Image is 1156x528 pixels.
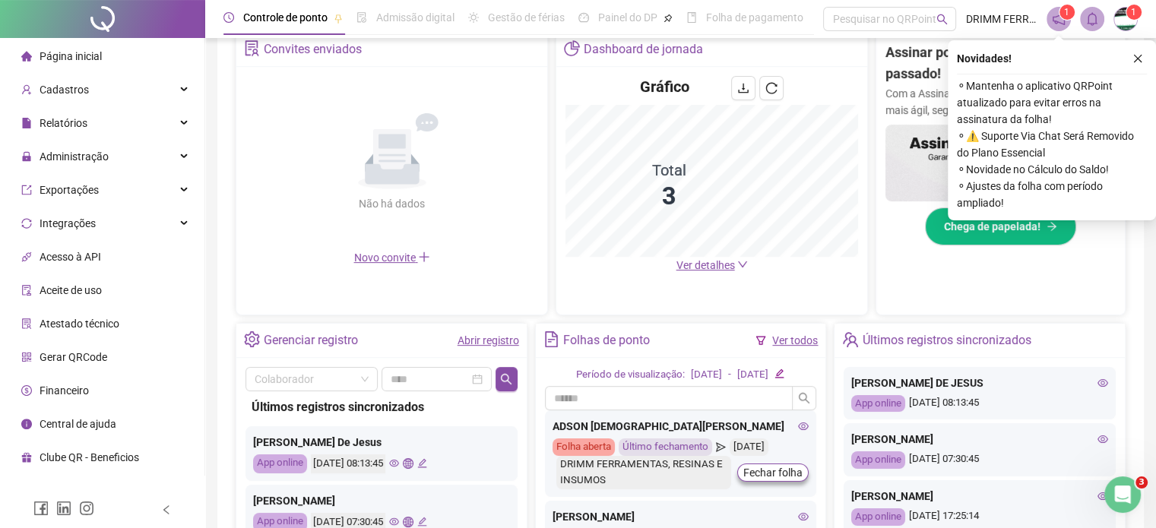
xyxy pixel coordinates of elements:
[354,251,430,264] span: Novo convite
[40,184,99,196] span: Exportações
[253,434,510,451] div: [PERSON_NAME] De Jesus
[576,367,685,383] div: Período de visualização:
[21,318,32,329] span: solution
[676,259,748,271] a: Ver detalhes down
[1131,7,1136,17] span: 1
[1097,491,1108,501] span: eye
[676,259,735,271] span: Ver detalhes
[417,517,427,526] span: edit
[863,327,1031,353] div: Últimos registros sincronizados
[957,178,1147,211] span: ⚬ Ajustes da folha com período ampliado!
[957,128,1147,161] span: ⚬ ⚠️ Suporte Via Chat Será Removido do Plano Essencial
[885,125,1116,201] img: banner%2F02c71560-61a6-44d4-94b9-c8ab97240462.png
[925,207,1076,245] button: Chega de papelada!
[21,84,32,95] span: user-add
[403,517,413,526] span: global
[851,375,1108,391] div: [PERSON_NAME] DE JESUS
[730,438,768,456] div: [DATE]
[556,456,732,489] div: DRIMM FERRAMENTAS, RESINAS E INSUMOS
[851,395,1108,413] div: [DATE] 08:13:45
[664,14,673,23] span: pushpin
[244,40,260,56] span: solution
[40,451,139,463] span: Clube QR - Beneficios
[21,352,32,362] span: qrcode
[21,251,32,262] span: api
[543,331,559,347] span: file-text
[40,150,109,163] span: Administração
[564,40,580,56] span: pie-chart
[765,82,778,94] span: reload
[885,42,1116,85] h2: Assinar ponto na mão? Isso ficou no passado!
[957,161,1147,178] span: ⚬ Novidade no Cálculo do Saldo!
[737,259,748,270] span: down
[418,251,430,263] span: plus
[40,251,101,263] span: Acesso à API
[798,511,809,522] span: eye
[851,431,1108,447] div: [PERSON_NAME]
[389,517,399,526] span: eye
[1064,7,1069,17] span: 1
[40,318,119,330] span: Atestado técnico
[488,11,565,24] span: Gestão de férias
[376,11,454,24] span: Admissão digital
[1097,378,1108,388] span: eye
[223,12,234,23] span: clock-circle
[885,85,1116,119] p: Com a Assinatura Digital da QR, sua gestão fica mais ágil, segura e sem papelada.
[1114,8,1137,30] img: 73
[311,454,385,473] div: [DATE] 08:13:45
[264,327,358,353] div: Gerenciar registro
[21,51,32,62] span: home
[578,12,589,23] span: dashboard
[40,351,107,363] span: Gerar QRCode
[21,151,32,162] span: lock
[851,395,905,413] div: App online
[553,418,809,435] div: ADSON [DEMOGRAPHIC_DATA][PERSON_NAME]
[33,501,49,516] span: facebook
[1097,434,1108,444] span: eye
[584,36,703,62] div: Dashboard de jornada
[563,327,650,353] div: Folhas de ponto
[417,458,427,468] span: edit
[1047,221,1057,232] span: arrow-right
[21,452,32,463] span: gift
[957,77,1147,128] span: ⚬ Mantenha o aplicativo QRPoint atualizado para evitar erros na assinatura da folha!
[21,285,32,296] span: audit
[40,418,116,430] span: Central de ajuda
[253,492,510,509] div: [PERSON_NAME]
[1104,476,1141,513] iframe: Intercom live chat
[1059,5,1075,20] sup: 1
[21,218,32,229] span: sync
[755,335,766,346] span: filter
[334,14,343,23] span: pushpin
[772,334,818,346] a: Ver todos
[640,76,689,97] h4: Gráfico
[1132,53,1143,64] span: close
[1085,12,1099,26] span: bell
[21,385,32,396] span: dollar
[1052,12,1066,26] span: notification
[253,454,307,473] div: App online
[21,185,32,195] span: export
[40,117,87,129] span: Relatórios
[40,384,89,397] span: Financeiro
[322,195,462,212] div: Não há dados
[798,421,809,432] span: eye
[403,458,413,468] span: global
[389,458,399,468] span: eye
[737,82,749,94] span: download
[458,334,519,346] a: Abrir registro
[728,367,731,383] div: -
[264,36,362,62] div: Convites enviados
[500,373,512,385] span: search
[686,12,697,23] span: book
[691,367,722,383] div: [DATE]
[243,11,328,24] span: Controle de ponto
[56,501,71,516] span: linkedin
[468,12,479,23] span: sun
[706,11,803,24] span: Folha de pagamento
[851,508,905,526] div: App online
[737,463,809,482] button: Fechar folha
[619,438,712,456] div: Último fechamento
[40,84,89,96] span: Cadastros
[957,50,1012,67] span: Novidades !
